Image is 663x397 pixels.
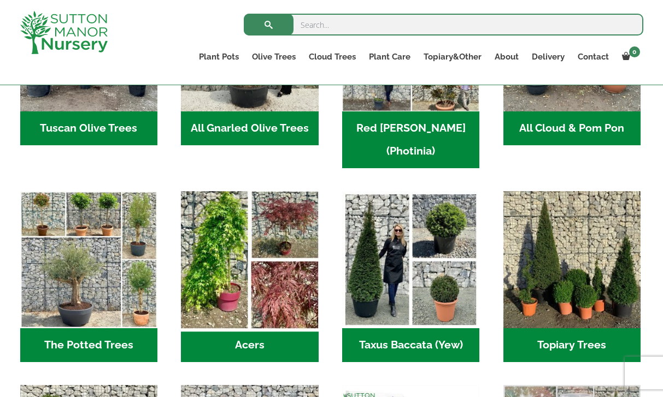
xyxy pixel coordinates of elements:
[20,111,157,145] h2: Tuscan Olive Trees
[192,49,245,64] a: Plant Pots
[20,11,108,54] img: logo
[503,191,641,362] a: Visit product category Topiary Trees
[178,188,322,332] img: Home - Untitled Project 4
[503,328,641,362] h2: Topiary Trees
[20,191,157,328] img: Home - new coll
[302,49,362,64] a: Cloud Trees
[571,49,615,64] a: Contact
[525,49,571,64] a: Delivery
[488,49,525,64] a: About
[503,111,641,145] h2: All Cloud & Pom Pon
[244,14,643,35] input: Search...
[342,191,479,362] a: Visit product category Taxus Baccata (Yew)
[629,46,640,57] span: 0
[20,328,157,362] h2: The Potted Trees
[342,328,479,362] h2: Taxus Baccata (Yew)
[20,191,157,362] a: Visit product category The Potted Trees
[342,111,479,168] h2: Red [PERSON_NAME] (Photinia)
[181,111,318,145] h2: All Gnarled Olive Trees
[245,49,302,64] a: Olive Trees
[181,328,318,362] h2: Acers
[615,49,643,64] a: 0
[362,49,417,64] a: Plant Care
[181,191,318,362] a: Visit product category Acers
[417,49,488,64] a: Topiary&Other
[342,191,479,328] img: Home - Untitled Project
[503,191,641,328] img: Home - C8EC7518 C483 4BAA AA61 3CAAB1A4C7C4 1 201 a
